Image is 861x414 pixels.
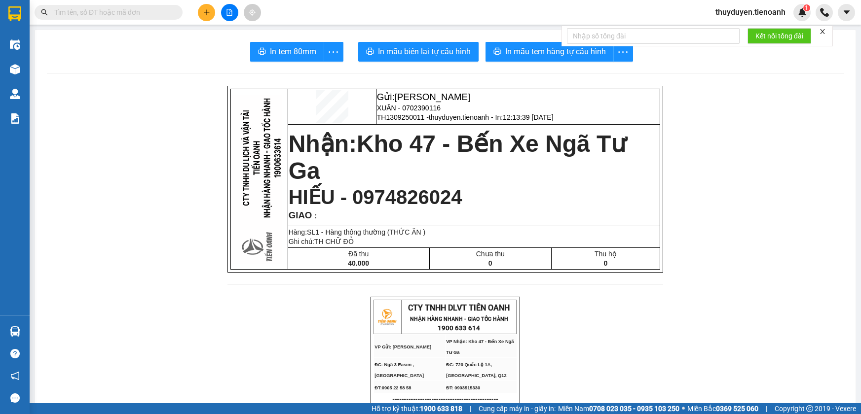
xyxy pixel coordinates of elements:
button: caret-down [838,4,855,21]
span: Chưa thu [476,250,505,258]
span: Cung cấp máy in - giấy in: [479,403,556,414]
strong: NHẬN HÀNG NHANH - GIAO TỐC HÀNH [410,316,508,322]
span: search [41,9,48,16]
button: more [324,42,343,62]
button: printerIn mẫu biên lai tự cấu hình [358,42,479,62]
span: ĐC: Ngã 3 Easim ,[GEOGRAPHIC_DATA] [374,362,424,378]
span: 12:13:39 [DATE] [503,113,553,121]
span: question-circle [10,349,20,358]
img: warehouse-icon [10,89,20,99]
span: CTY TNHH DLVT TIẾN OANH [408,303,510,312]
sup: 1 [803,4,810,11]
button: more [613,42,633,62]
span: ---------------------------------------------- [392,395,498,403]
span: more [324,46,343,58]
span: HIẾU - 0974826024 [289,186,462,208]
img: warehouse-icon [10,39,20,50]
span: 0 [604,259,608,267]
strong: 1900 633 818 [420,405,462,413]
span: printer [493,47,501,57]
span: TH1309250011 - [377,113,554,121]
span: printer [366,47,374,57]
span: 0 [488,259,492,267]
span: Kho 47 - Bến Xe Ngã Tư Ga [289,131,626,184]
span: Miền Bắc [687,403,758,414]
span: Hỗ trợ kỹ thuật: [372,403,462,414]
img: logo-vxr [8,6,21,21]
span: In mẫu biên lai tự cấu hình [378,45,471,58]
span: Thu hộ [595,250,617,258]
span: close [819,28,826,35]
span: XUÂN - 0702390116 [377,104,441,112]
strong: 0708 023 035 - 0935 103 250 [589,405,679,413]
span: GIAO [289,210,312,220]
span: Hàng:SL [289,228,425,236]
img: warehouse-icon [10,326,20,337]
strong: Nhận: [289,131,626,184]
img: icon-new-feature [798,8,807,17]
span: thuyduyen.tienoanh - In: [429,113,554,121]
span: | [766,403,767,414]
span: VP Nhận: Kho 47 - Bến Xe Ngã Tư Ga [446,339,514,355]
span: Gửi: [377,92,470,102]
button: printerIn mẫu tem hàng tự cấu hình [486,42,614,62]
input: Nhập số tổng đài [567,28,740,44]
span: | [470,403,471,414]
span: In tem 80mm [270,45,316,58]
input: Tìm tên, số ĐT hoặc mã đơn [54,7,171,18]
span: In mẫu tem hàng tự cấu hình [505,45,606,58]
button: file-add [221,4,238,21]
img: logo [374,305,399,329]
span: ĐT:0905 22 58 58 [374,385,411,390]
button: plus [198,4,215,21]
img: solution-icon [10,113,20,124]
span: notification [10,371,20,380]
span: 1 - Hàng thông thường (THỨC ĂN ) [315,228,425,236]
span: aim [249,9,256,16]
strong: 1900 633 614 [438,324,480,332]
button: aim [244,4,261,21]
span: more [614,46,633,58]
span: Kết nối tổng đài [755,31,803,41]
span: message [10,393,20,403]
span: thuyduyen.tienoanh [708,6,793,18]
span: copyright [806,405,813,412]
span: [PERSON_NAME] [395,92,470,102]
button: Kết nối tổng đài [748,28,811,44]
span: ĐC: 720 Quốc Lộ 1A, [GEOGRAPHIC_DATA], Q12 [446,362,507,378]
span: ĐT: 0903515330 [446,385,480,390]
span: caret-down [842,8,851,17]
span: printer [258,47,266,57]
span: Ghi chú: [289,238,354,245]
span: 1 [805,4,808,11]
img: phone-icon [820,8,829,17]
span: Miền Nam [558,403,679,414]
span: VP Gửi: [PERSON_NAME] [374,345,431,349]
span: file-add [226,9,233,16]
strong: 0369 525 060 [716,405,758,413]
span: 40.000 [348,259,369,267]
span: plus [203,9,210,16]
img: warehouse-icon [10,64,20,74]
button: printerIn tem 80mm [250,42,324,62]
span: : [312,212,317,220]
span: ⚪️ [682,407,685,411]
span: Đã thu [348,250,369,258]
span: TH CHỮ ĐỎ [314,238,354,245]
